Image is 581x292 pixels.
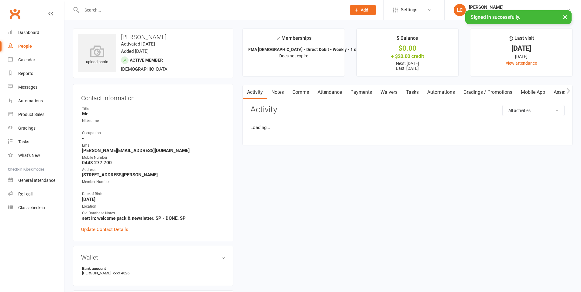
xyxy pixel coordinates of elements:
a: Mobile App [517,85,549,99]
div: Automations [18,98,43,103]
div: Member Number [82,179,225,185]
a: Comms [288,85,313,99]
div: Address [82,167,225,173]
a: Clubworx [7,6,22,21]
a: Calendar [8,53,64,67]
a: People [8,39,64,53]
button: Add [350,5,376,15]
strong: Bank account [82,266,222,271]
p: Next: [DATE] Last: [DATE] [362,61,453,71]
a: Gradings [8,121,64,135]
div: People [18,44,32,49]
strong: - [82,136,225,141]
div: Date of Birth [82,191,225,197]
span: Does not expire [279,53,308,58]
button: × [560,10,571,23]
div: Product Sales [18,112,44,117]
div: Roll call [18,192,33,196]
a: What's New [8,149,64,162]
div: Messages [18,85,37,90]
div: Class check-in [18,205,45,210]
div: Tasks [18,139,29,144]
strong: Mr [82,111,225,117]
a: Tasks [402,85,423,99]
li: [PERSON_NAME] [81,265,225,276]
strong: - [82,184,225,190]
a: Activity [243,85,267,99]
span: Active member [130,58,163,63]
div: Email [82,143,225,148]
div: Old Database Notes [82,210,225,216]
div: Reports [18,71,33,76]
div: $0.00 [362,45,453,52]
div: What's New [18,153,40,158]
span: Add [361,8,368,12]
a: Update Contact Details [81,226,128,233]
div: [DATE] [476,53,567,60]
div: $ Balance [397,34,418,45]
a: Notes [267,85,288,99]
li: Loading... [250,124,565,131]
time: Added [DATE] [121,49,149,54]
div: Title [82,106,225,112]
h3: Contact information [81,92,225,101]
a: Reports [8,67,64,80]
div: Gradings [18,126,36,131]
strong: [DATE] [82,197,225,202]
a: General attendance kiosk mode [8,174,64,187]
div: LC [454,4,466,16]
div: Nickname [82,118,225,124]
a: Payments [346,85,376,99]
input: Search... [80,6,342,14]
time: Activated [DATE] [121,41,155,47]
div: Occupation [82,130,225,136]
h3: Activity [250,105,565,114]
h3: [PERSON_NAME] [78,34,228,40]
span: [DEMOGRAPHIC_DATA] [121,66,169,72]
a: Automations [8,94,64,108]
div: Dashboard [18,30,39,35]
a: Tasks [8,135,64,149]
a: Waivers [376,85,402,99]
strong: - [82,123,225,129]
div: [PERSON_NAME] [469,5,566,10]
div: Calendar [18,57,35,62]
strong: 0448 277 700 [82,160,225,165]
span: xxxx 4526 [113,271,129,275]
a: Dashboard [8,26,64,39]
strong: [STREET_ADDRESS][PERSON_NAME] [82,172,225,178]
div: Memberships [276,34,311,46]
a: Product Sales [8,108,64,121]
div: Location [82,204,225,209]
a: view attendance [506,61,537,66]
a: Class kiosk mode [8,201,64,215]
div: upload photo [78,45,116,65]
span: Signed in successfully. [471,14,520,20]
a: Gradings / Promotions [459,85,517,99]
i: ✓ [276,36,280,41]
a: Messages [8,80,64,94]
strong: FMA [DEMOGRAPHIC_DATA] - Direct Debit - Weekly - 1 x pe... [248,47,365,52]
div: [PERSON_NAME] Martial Arts and Fitness Academy [469,10,566,15]
a: Automations [423,85,459,99]
a: Attendance [313,85,346,99]
a: Roll call [8,187,64,201]
strong: sett in: welcome pack & newsletter. SP - DONE. SP [82,216,225,221]
div: Last visit [509,34,534,45]
span: Settings [401,3,418,17]
div: Mobile Number [82,155,225,161]
h3: Wallet [81,254,225,261]
div: General attendance [18,178,55,183]
strong: [PERSON_NAME][EMAIL_ADDRESS][DOMAIN_NAME] [82,148,225,153]
div: [DATE] [476,45,567,52]
div: + $20.00 credit [362,53,453,59]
